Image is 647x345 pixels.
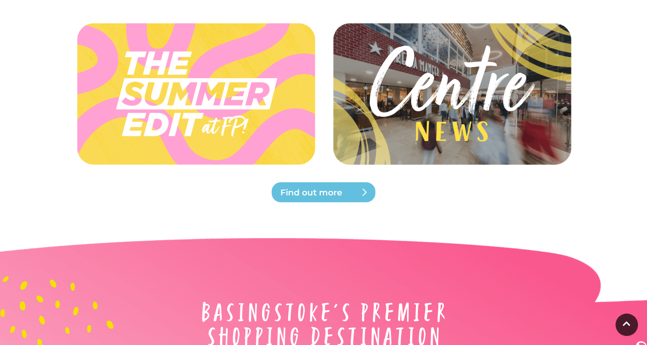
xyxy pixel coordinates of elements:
img: Latest news [330,22,573,168]
a: Find out more [270,181,377,203]
img: Latest news [74,39,317,148]
img: Latest news [330,39,573,148]
span: Find out more [280,186,388,199]
img: Latest news [74,22,317,168]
